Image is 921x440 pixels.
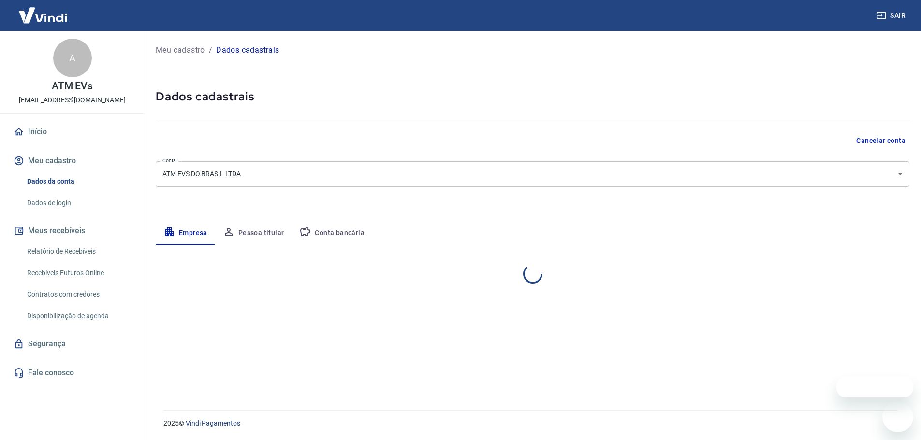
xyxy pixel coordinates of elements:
a: Relatório de Recebíveis [23,241,133,261]
iframe: Botão para abrir a janela de mensagens [882,401,913,432]
a: Disponibilização de agenda [23,306,133,326]
button: Pessoa titular [215,222,292,245]
button: Conta bancária [292,222,372,245]
a: Início [12,121,133,142]
p: [EMAIL_ADDRESS][DOMAIN_NAME] [19,95,126,105]
a: Dados da conta [23,171,133,191]
button: Cancelar conta [852,132,909,150]
a: Vindi Pagamentos [186,419,240,427]
a: Fale conosco [12,362,133,383]
iframe: Mensagem da empresa [836,376,913,397]
label: Conta [162,157,176,164]
div: A [53,39,92,77]
a: Meu cadastro [156,44,205,56]
p: Dados cadastrais [216,44,279,56]
a: Contratos com credores [23,284,133,304]
img: Vindi [12,0,74,30]
div: ATM EVS DO BRASIL LTDA [156,161,909,187]
button: Meus recebíveis [12,220,133,241]
h5: Dados cadastrais [156,89,909,104]
p: ATM EVs [52,81,93,91]
p: / [209,44,212,56]
button: Meu cadastro [12,150,133,171]
button: Sair [875,7,909,25]
button: Empresa [156,222,215,245]
a: Segurança [12,333,133,355]
p: 2025 © [163,418,898,428]
a: Dados de login [23,193,133,213]
a: Recebíveis Futuros Online [23,263,133,283]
